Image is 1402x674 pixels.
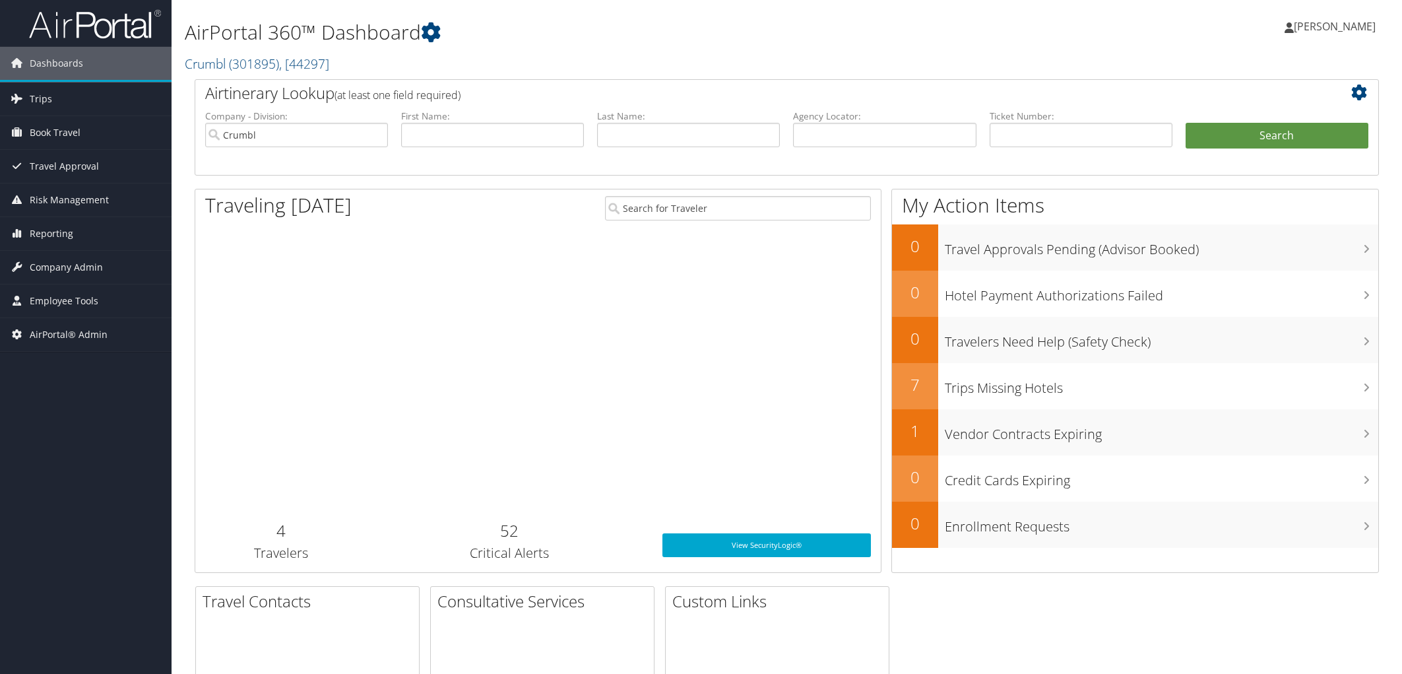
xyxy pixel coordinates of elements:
img: airportal-logo.png [29,9,161,40]
h3: Hotel Payment Authorizations Failed [945,280,1378,305]
span: , [ 44297 ] [279,55,329,73]
span: Risk Management [30,184,109,217]
span: Dashboards [30,47,83,80]
span: Book Travel [30,116,80,149]
a: 1Vendor Contracts Expiring [892,409,1378,455]
a: 0Enrollment Requests [892,502,1378,548]
span: Reporting [30,217,73,250]
h2: 0 [892,512,938,535]
h2: Travel Contacts [203,590,419,613]
button: Search [1186,123,1368,149]
span: Trips [30,83,52,116]
h2: 0 [892,281,938,304]
label: Last Name: [597,110,780,123]
a: 0Travel Approvals Pending (Advisor Booked) [892,224,1378,271]
h2: Consultative Services [437,590,654,613]
h3: Travel Approvals Pending (Advisor Booked) [945,234,1378,259]
span: Travel Approval [30,150,99,183]
h2: 7 [892,374,938,396]
h3: Credit Cards Expiring [945,465,1378,490]
a: Crumbl [185,55,329,73]
h2: Airtinerary Lookup [205,82,1270,104]
h2: 1 [892,420,938,442]
h2: 0 [892,327,938,350]
a: 0Credit Cards Expiring [892,455,1378,502]
a: 0Travelers Need Help (Safety Check) [892,317,1378,363]
a: 0Hotel Payment Authorizations Failed [892,271,1378,317]
h2: Custom Links [672,590,889,613]
span: ( 301895 ) [229,55,279,73]
a: [PERSON_NAME] [1285,7,1389,46]
h2: 52 [377,520,643,542]
span: Employee Tools [30,285,98,318]
h3: Travelers [205,544,357,562]
h3: Trips Missing Hotels [945,372,1378,397]
h3: Critical Alerts [377,544,643,562]
label: First Name: [401,110,584,123]
h2: 0 [892,235,938,257]
span: [PERSON_NAME] [1294,19,1376,34]
h1: My Action Items [892,191,1378,219]
h2: 4 [205,520,357,542]
label: Ticket Number: [990,110,1172,123]
h1: AirPortal 360™ Dashboard [185,18,988,46]
span: AirPortal® Admin [30,318,108,351]
span: (at least one field required) [335,88,461,102]
a: 7Trips Missing Hotels [892,363,1378,409]
a: View SecurityLogic® [662,533,871,557]
label: Company - Division: [205,110,388,123]
span: Company Admin [30,251,103,284]
h3: Enrollment Requests [945,511,1378,536]
h3: Vendor Contracts Expiring [945,419,1378,444]
input: Search for Traveler [605,196,871,220]
h3: Travelers Need Help (Safety Check) [945,326,1378,351]
h1: Traveling [DATE] [205,191,352,219]
h2: 0 [892,466,938,489]
label: Agency Locator: [793,110,976,123]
